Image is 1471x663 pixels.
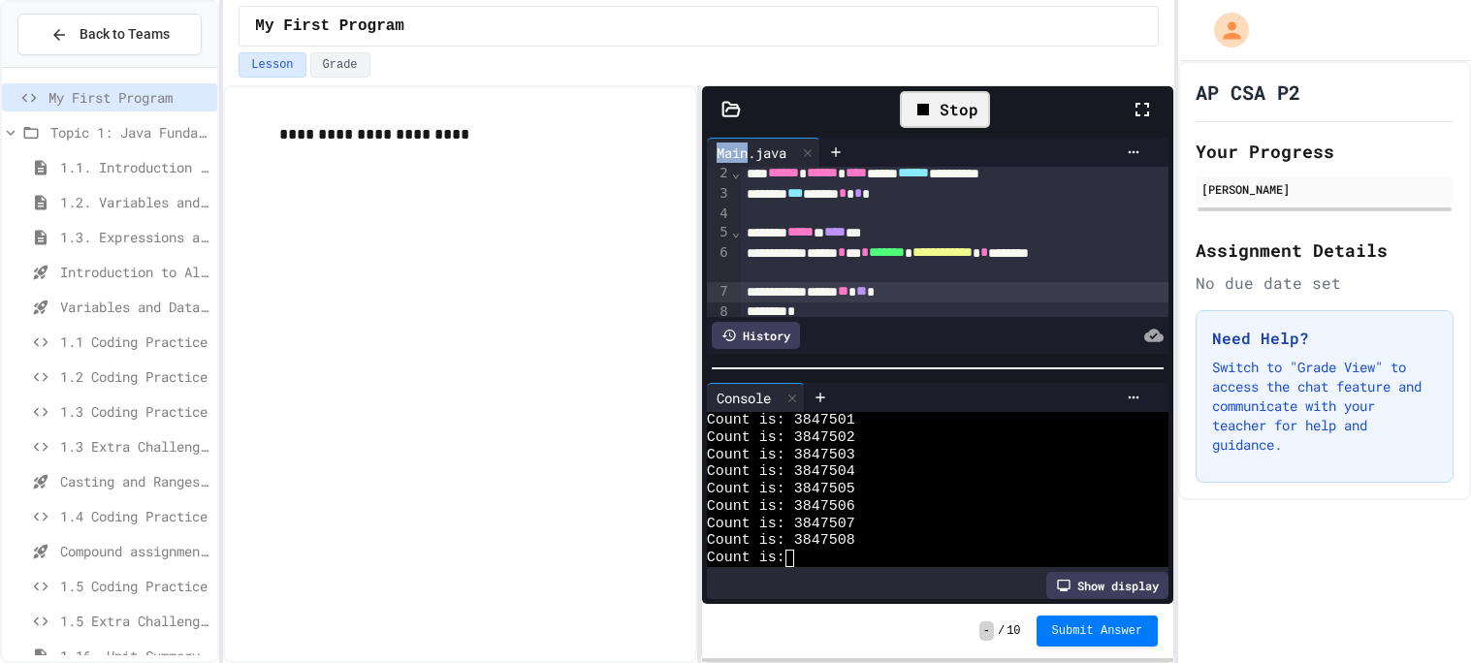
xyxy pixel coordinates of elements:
[707,532,855,550] span: Count is: 3847508
[1037,616,1159,647] button: Submit Answer
[712,322,800,349] div: History
[1046,572,1168,599] div: Show display
[1196,79,1300,106] h1: AP CSA P2
[60,401,209,422] span: 1.3 Coding Practice
[60,227,209,247] span: 1.3. Expressions and Output [New]
[1196,237,1454,264] h2: Assignment Details
[1212,358,1437,455] p: Switch to "Grade View" to access the chat feature and communicate with your teacher for help and ...
[979,621,994,641] span: -
[707,223,731,243] div: 5
[60,331,209,352] span: 1.1 Coding Practice
[1196,271,1454,295] div: No due date set
[1196,138,1454,165] h2: Your Progress
[60,506,209,526] span: 1.4 Coding Practice
[707,463,855,481] span: Count is: 3847504
[707,184,731,205] div: 3
[310,52,370,78] button: Grade
[239,52,305,78] button: Lesson
[60,611,209,631] span: 1.5 Extra Challenge Problem
[60,366,209,387] span: 1.2 Coding Practice
[60,541,209,561] span: Compound assignment operators - Quiz
[60,436,209,457] span: 1.3 Extra Challenge Problem
[707,243,731,282] div: 6
[707,142,796,163] div: Main.java
[731,224,741,239] span: Fold line
[707,412,855,429] span: Count is: 3847501
[731,165,741,180] span: Fold line
[707,383,805,412] div: Console
[1194,8,1254,52] div: My Account
[60,157,209,177] span: 1.1. Introduction to Algorithms, Programming, and Compilers
[707,429,855,447] span: Count is: 3847502
[707,550,785,567] span: Count is:
[707,282,731,302] div: 7
[60,576,209,596] span: 1.5 Coding Practice
[80,24,170,45] span: Back to Teams
[17,14,202,55] button: Back to Teams
[998,623,1005,639] span: /
[1052,623,1143,639] span: Submit Answer
[707,138,820,167] div: Main.java
[900,91,990,128] div: Stop
[1007,623,1020,639] span: 10
[707,388,781,408] div: Console
[50,122,209,142] span: Topic 1: Java Fundamentals
[707,302,731,322] div: 8
[255,15,404,38] span: My First Program
[707,447,855,464] span: Count is: 3847503
[707,498,855,516] span: Count is: 3847506
[707,481,855,498] span: Count is: 3847505
[60,297,209,317] span: Variables and Data Types - Quiz
[60,471,209,491] span: Casting and Ranges of variables - Quiz
[60,262,209,282] span: Introduction to Algorithms, Programming, and Compilers
[707,516,855,533] span: Count is: 3847507
[707,205,731,224] div: 4
[1201,180,1448,198] div: [PERSON_NAME]
[707,164,731,184] div: 2
[60,192,209,212] span: 1.2. Variables and Data Types
[1212,327,1437,350] h3: Need Help?
[48,87,209,108] span: My First Program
